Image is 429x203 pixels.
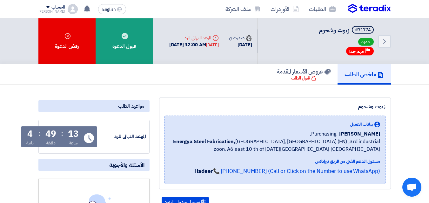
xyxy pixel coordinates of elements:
img: profile_test.png [68,4,78,14]
span: الأسئلة والأجوبة [109,161,144,168]
span: Purchasing, [310,130,337,138]
div: الحساب [51,5,65,10]
span: [GEOGRAPHIC_DATA], [GEOGRAPHIC_DATA] (EN) ,3rd industrial zoon, A6 east 10 th of [DATE][GEOGRAPHI... [170,138,380,153]
div: Open chat [402,178,421,197]
div: [DATE] 12:00 AM [169,41,219,48]
div: 13 [68,130,79,138]
div: زيوت وشحوم [164,103,385,111]
b: Energya Steel Fabrication, [173,138,235,145]
div: مسئول الدعم الفني من فريق تيرادكس [170,158,380,165]
a: ملخص الطلب [338,64,391,85]
a: عروض الأسعار المقدمة قبول الطلب [270,64,338,85]
div: صدرت في [229,35,252,41]
button: English [98,4,126,14]
div: قبول الدعوه [96,18,153,64]
a: الأوردرات [265,2,304,16]
div: مواعيد الطلب [38,100,150,112]
div: : [38,128,41,139]
a: 📞 [PHONE_NUMBER] (Call or Click on the Number to use WhatsApp) [213,167,380,175]
span: English [102,7,116,12]
strong: Hadeer [194,167,213,175]
div: [PERSON_NAME] [38,10,65,13]
div: 49 [45,130,56,138]
div: [DATE] [229,41,252,48]
div: 4 [27,130,33,138]
img: Teradix logo [348,4,391,13]
div: رفض الدعوة [38,18,96,64]
span: [PERSON_NAME] [339,130,380,138]
div: الموعد النهائي للرد [169,35,219,41]
a: الطلبات [304,2,341,16]
div: ساعة [69,140,78,146]
span: جديد [358,38,374,46]
h5: زيوت وشحوم [319,26,375,35]
div: ثانية [26,140,34,146]
div: قبول الطلب [291,75,316,81]
span: زيوت وشحوم [319,26,349,35]
a: ملف الشركة [220,2,265,16]
h5: ملخص الطلب [345,71,384,78]
div: : [61,128,63,139]
div: دقيقة [46,140,56,146]
div: الموعد النهائي للرد [98,133,146,140]
div: [DATE] [206,42,219,48]
span: مهم جدا [349,48,364,54]
span: بيانات العميل [350,121,373,128]
div: #71774 [355,28,371,32]
h5: عروض الأسعار المقدمة [277,68,331,75]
